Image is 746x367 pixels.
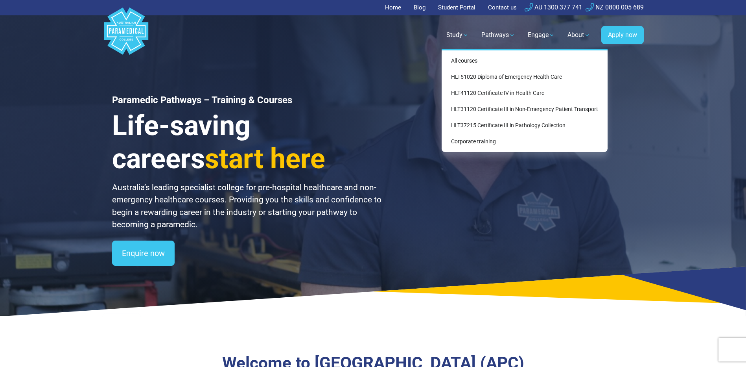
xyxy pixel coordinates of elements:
h1: Paramedic Pathways – Training & Courses [112,95,383,106]
a: Engage [523,24,560,46]
a: Enquire now [112,241,175,266]
a: HLT51020 Diploma of Emergency Health Care [445,70,604,84]
a: Apply now [601,26,644,44]
h3: Life-saving careers [112,109,383,175]
a: Pathways [477,24,520,46]
span: start here [205,143,325,175]
a: HLT37215 Certificate III in Pathology Collection [445,118,604,133]
p: Australia’s leading specialist college for pre-hospital healthcare and non-emergency healthcare c... [112,182,383,231]
a: Corporate training [445,134,604,149]
a: All courses [445,54,604,68]
a: NZ 0800 005 689 [586,4,644,11]
div: Study [442,49,608,152]
a: AU 1300 377 741 [525,4,582,11]
a: About [563,24,595,46]
a: HLT31120 Certificate III in Non-Emergency Patient Transport [445,102,604,117]
a: HLT41120 Certificate IV in Health Care [445,86,604,100]
a: Australian Paramedical College [103,15,150,55]
a: Study [442,24,473,46]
